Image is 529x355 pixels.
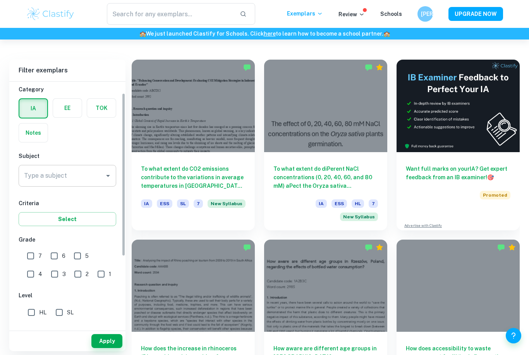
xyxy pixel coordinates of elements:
[19,123,48,142] button: Notes
[139,31,146,37] span: 🏫
[380,11,402,17] a: Schools
[2,29,527,38] h6: We just launched Clastify for Schools. Click to learn how to become a school partner.
[273,165,378,190] h6: To what extent do diPerent NaCl concentrations (0, 20, 40, 60, and 80 mM) aPect the Oryza sativa ...
[85,252,89,260] span: 5
[264,60,387,230] a: To what extent do diPerent NaCl concentrations (0, 20, 40, 60, and 80 mM) aPect the Oryza sativa ...
[487,174,494,180] span: 🎯
[397,60,520,230] a: Want full marks on yourIA? Get expert feedback from an IB examiner!PromotedAdvertise with Clastify
[497,244,505,251] img: Marked
[376,63,383,71] div: Premium
[62,252,65,260] span: 6
[506,328,521,343] button: Help and Feedback
[19,212,116,226] button: Select
[352,199,364,208] span: HL
[107,3,234,25] input: Search for any exemplars...
[287,9,323,18] p: Exemplars
[109,270,111,278] span: 1
[19,235,116,244] h6: Grade
[9,60,125,81] h6: Filter exemplars
[141,165,246,190] h6: To what extent do CO2 emissions contribute to the variations in average temperatures in [GEOGRAPH...
[448,7,503,21] button: UPGRADE NOW
[19,199,116,208] h6: Criteria
[194,199,203,208] span: 7
[19,152,116,160] h6: Subject
[132,60,255,230] a: To what extent do CO2 emissions contribute to the variations in average temperatures in [GEOGRAPH...
[480,191,510,199] span: Promoted
[19,85,116,94] h6: Category
[383,31,390,37] span: 🏫
[243,63,251,71] img: Marked
[87,99,116,117] button: TOK
[39,308,46,317] span: HL
[38,270,42,278] span: 4
[19,99,47,118] button: IA
[91,334,122,348] button: Apply
[338,10,365,19] p: Review
[316,199,327,208] span: IA
[53,99,82,117] button: EE
[508,244,516,251] div: Premium
[38,252,42,260] span: 7
[365,63,373,71] img: Marked
[340,213,378,221] div: Starting from the May 2026 session, the ESS IA requirements have changed. We created this exempla...
[177,199,189,208] span: SL
[208,199,246,213] div: Starting from the May 2026 session, the ESS IA requirements have changed. We created this exempla...
[406,165,510,182] h6: Want full marks on your IA ? Get expert feedback from an IB examiner!
[264,31,276,37] a: here
[340,213,378,221] span: New Syllabus
[421,10,430,18] h6: [PERSON_NAME]
[331,199,347,208] span: ESS
[397,60,520,152] img: Thumbnail
[67,308,74,317] span: SL
[19,291,116,300] h6: Level
[365,244,373,251] img: Marked
[417,6,433,22] button: [PERSON_NAME]
[141,199,152,208] span: IA
[208,199,246,208] span: New Syllabus
[404,223,442,228] a: Advertise with Clastify
[369,199,378,208] span: 7
[62,270,66,278] span: 3
[86,270,89,278] span: 2
[103,170,113,181] button: Open
[243,244,251,251] img: Marked
[376,244,383,251] div: Premium
[26,6,75,22] img: Clastify logo
[157,199,172,208] span: ESS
